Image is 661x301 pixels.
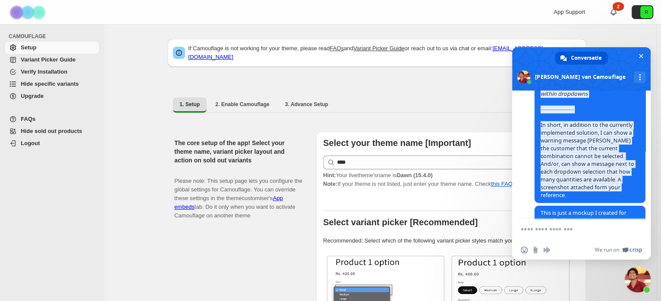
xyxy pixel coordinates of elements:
span: Hide sold out products [21,128,82,134]
span: Crisp [629,246,642,253]
span: 3. Advance Setup [285,101,328,108]
a: Upgrade [5,90,99,102]
strong: Hint: [323,172,336,178]
strong: Note: [323,181,337,187]
h2: The core setup of the app! Select your theme name, variant picker layout and action on sold out v... [175,139,302,165]
span: This is just a mockup I created for visualization [541,209,626,224]
span: Upgrade [21,93,44,99]
span: Conversatie [571,52,602,65]
span: Setup [21,44,36,51]
a: Verify Installation [5,66,99,78]
span: 1. Setup [180,101,200,108]
p: If Camouflage is not working for your theme, please read and or reach out to us via chat or email: [188,44,581,61]
span: Chat sluiten [636,52,645,61]
span: We run on [595,246,619,253]
button: Avatar with initials R [632,5,653,19]
a: Setup [5,42,99,54]
b: Select variant picker [Recommended] [323,217,478,227]
span: Variant Picker Guide [21,56,75,63]
div: Meer kanalen [634,71,645,83]
span: Avatar with initials R [640,6,652,18]
span: Audiobericht opnemen [543,246,550,253]
text: R [645,10,648,15]
a: Hide specific variants [5,78,99,90]
span: Verify Installation [21,68,68,75]
span: Emoji invoegen [521,246,528,253]
a: this FAQ [491,181,512,187]
span: 2. Enable Camouflage [215,101,269,108]
a: Hide sold out products [5,125,99,137]
span: CAMOUFLAGE [9,33,100,40]
strong: Dawn (15.4.0) [396,172,432,178]
div: Chat sluiten [625,266,651,292]
textarea: Typ een bericht... [521,226,623,234]
a: Variant Picker Guide [353,45,404,52]
p: Please note: This setup page lets you configure the global settings for Camouflage. You can overr... [175,168,302,220]
a: FAQs [5,113,99,125]
span: Logout [21,140,40,146]
p: Recommended: Select which of the following variant picker styles match your theme. [323,236,579,245]
div: 2 [612,2,624,11]
a: Logout [5,137,99,149]
img: Camouflage [7,0,50,24]
span: App Support [554,9,585,15]
span: Your live theme's name is [323,172,433,178]
span: FAQs [21,116,36,122]
a: 2 [609,8,618,16]
p: If your theme is not listed, just enter your theme name. Check to find your theme name. [323,171,579,188]
b: Select your theme name [Important] [323,138,471,148]
a: FAQs [330,45,344,52]
span: Stuur een bestand [532,246,539,253]
span: ------------------- [541,106,574,113]
a: We run onCrisp [595,246,642,253]
a: Variant Picker Guide [5,54,99,66]
span: Hide specific variants [21,81,79,87]
div: Conversatie [555,52,608,65]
